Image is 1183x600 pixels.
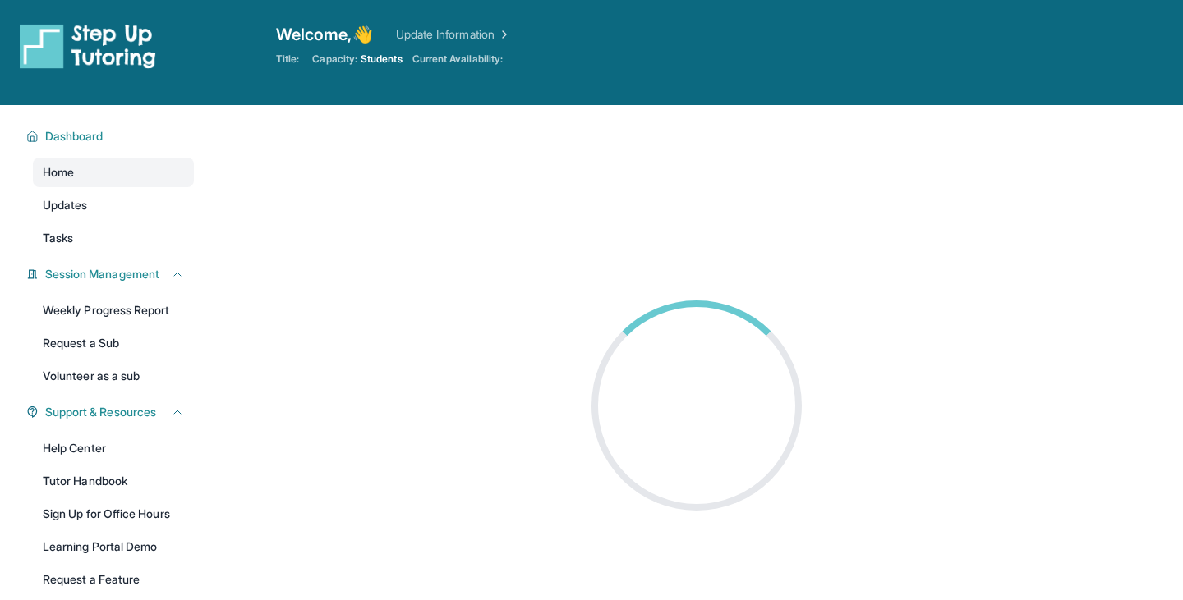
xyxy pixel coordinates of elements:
button: Dashboard [39,128,184,144]
a: Request a Sub [33,328,194,358]
span: Title: [276,53,299,66]
span: Support & Resources [45,404,156,420]
span: Session Management [45,266,159,282]
a: Tasks [33,223,194,253]
a: Tutor Handbook [33,466,194,496]
button: Session Management [39,266,184,282]
img: Chevron Right [495,26,511,43]
span: Current Availability: [412,53,503,66]
span: Welcome, 👋 [276,23,373,46]
button: Support & Resources [39,404,184,420]
a: Help Center [33,433,194,463]
a: Update Information [396,26,511,43]
span: Dashboard [45,128,104,144]
span: Home [43,164,74,181]
a: Sign Up for Office Hours [33,499,194,529]
a: Request a Feature [33,565,194,594]
a: Updates [33,190,194,220]
span: Students [361,53,403,66]
img: logo [20,23,156,69]
span: Tasks [43,230,73,246]
a: Weekly Progress Report [33,295,194,325]
a: Home [33,158,194,187]
a: Learning Portal Demo [33,532,194,561]
span: Updates [43,197,88,213]
a: Volunteer as a sub [33,361,194,391]
span: Capacity: [312,53,357,66]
